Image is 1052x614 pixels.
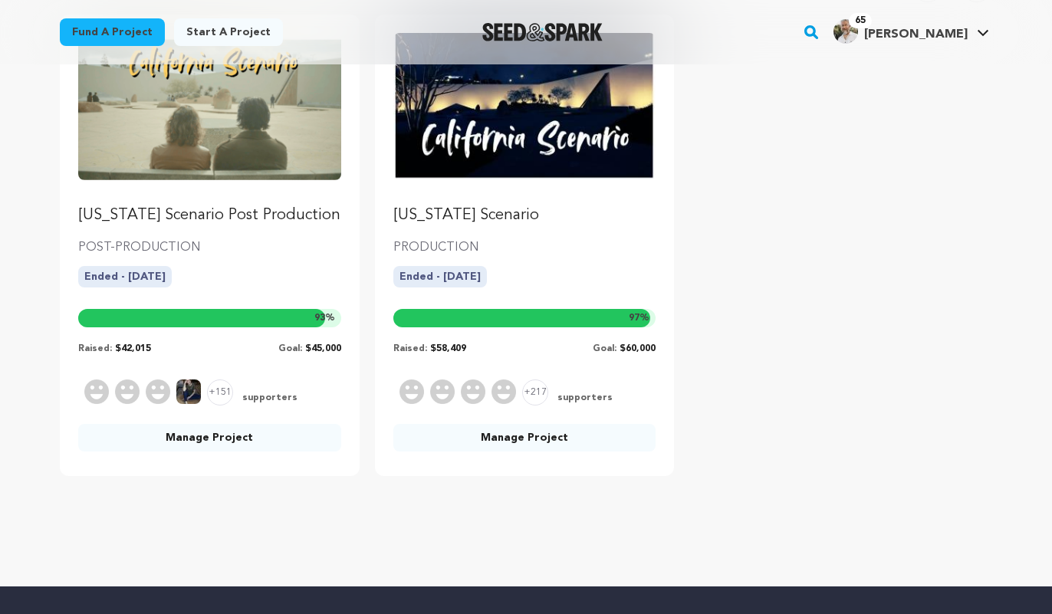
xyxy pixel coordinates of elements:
[833,19,968,44] div: James T.'s Profile
[176,379,201,404] img: Supporter Image
[305,344,341,353] span: $45,000
[629,314,639,323] span: 97
[620,344,656,353] span: $60,000
[830,16,992,48] span: James T.'s Profile
[430,379,455,404] img: Supporter Image
[830,16,992,44] a: James T.'s Profile
[593,344,616,353] span: Goal:
[207,379,233,406] span: +151
[482,23,603,41] img: Seed&Spark Logo Dark Mode
[78,344,112,353] span: Raised:
[833,19,858,44] img: 5b8c1fb9ce5d8ce8.jpg
[78,424,341,451] a: Manage Project
[430,344,466,353] span: $58,409
[554,392,613,406] span: supporters
[393,344,427,353] span: Raised:
[399,379,424,404] img: Supporter Image
[278,344,302,353] span: Goal:
[60,18,165,46] a: Fund a project
[115,379,140,404] img: Supporter Image
[239,392,298,406] span: supporters
[174,18,283,46] a: Start a project
[78,266,172,287] p: Ended - [DATE]
[629,312,649,324] span: %
[78,205,341,226] p: [US_STATE] Scenario Post Production
[864,28,968,41] span: [PERSON_NAME]
[393,238,656,257] p: PRODUCTION
[482,23,603,41] a: Seed&Spark Homepage
[115,344,151,353] span: $42,015
[393,424,656,451] a: Manage Project
[393,33,656,226] a: Fund California Scenario
[84,379,109,404] img: Supporter Image
[522,379,548,406] span: +217
[393,205,656,226] p: [US_STATE] Scenario
[849,13,872,28] span: 65
[393,266,487,287] p: Ended - [DATE]
[461,379,485,404] img: Supporter Image
[491,379,516,404] img: Supporter Image
[146,379,170,404] img: Supporter Image
[78,33,341,226] a: Fund California Scenario Post Production
[78,238,341,257] p: POST-PRODUCTION
[314,312,335,324] span: %
[314,314,325,323] span: 93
